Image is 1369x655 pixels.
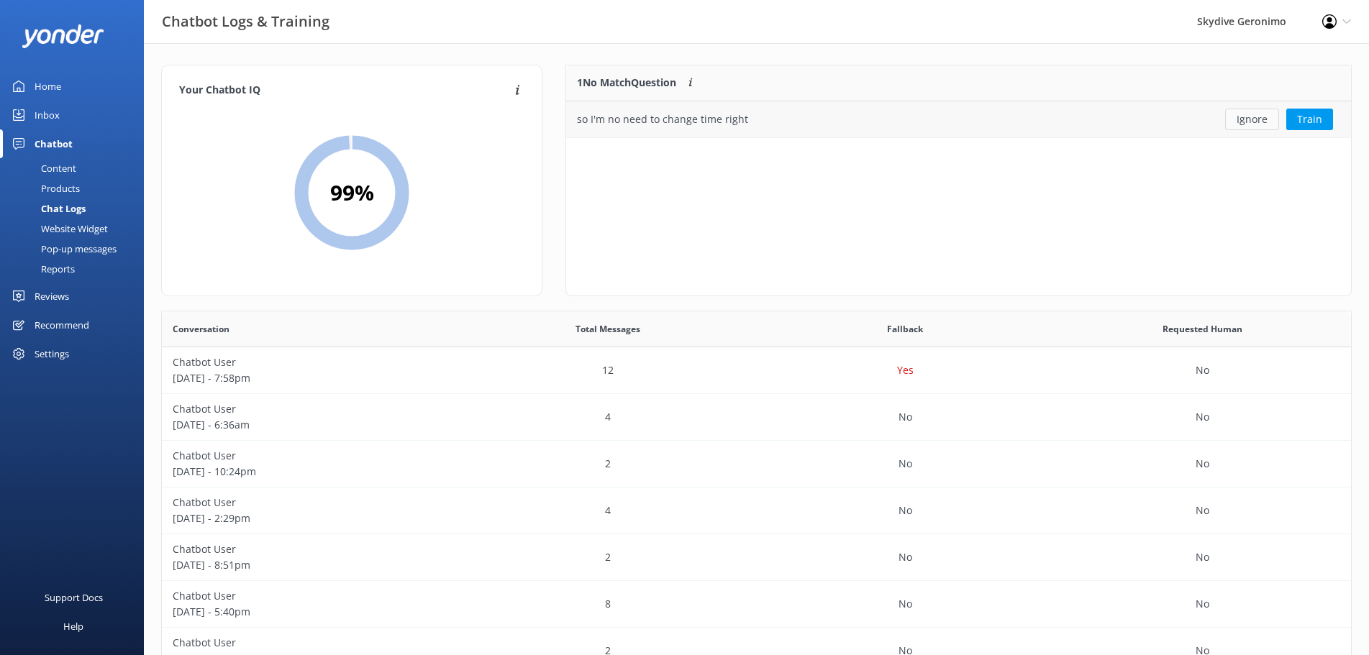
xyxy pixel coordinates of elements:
[899,549,912,565] p: No
[566,101,1351,137] div: grid
[605,503,611,518] p: 4
[605,596,611,612] p: 8
[173,464,448,480] p: [DATE] - 10:24pm
[63,612,83,641] div: Help
[22,24,104,48] img: yonder-white-logo.png
[605,409,611,425] p: 4
[173,448,448,464] p: Chatbot User
[35,101,60,129] div: Inbox
[173,541,448,557] p: Chatbot User
[605,456,611,472] p: 2
[1196,362,1209,378] p: No
[173,495,448,510] p: Chatbot User
[35,339,69,368] div: Settings
[576,322,640,336] span: Total Messages
[9,259,144,279] a: Reports
[605,549,611,565] p: 2
[162,534,1351,581] div: row
[9,239,117,259] div: Pop-up messages
[887,322,923,336] span: Fallback
[173,588,448,604] p: Chatbot User
[9,198,144,219] a: Chat Logs
[330,175,374,210] h2: 99 %
[1196,503,1209,518] p: No
[9,178,80,198] div: Products
[899,503,912,518] p: No
[899,596,912,612] p: No
[162,394,1351,441] div: row
[173,370,448,386] p: [DATE] - 7:58pm
[9,158,76,178] div: Content
[173,604,448,620] p: [DATE] - 5:40pm
[45,583,103,612] div: Support Docs
[9,239,144,259] a: Pop-up messages
[162,10,329,33] h3: Chatbot Logs & Training
[173,635,448,651] p: Chatbot User
[1196,409,1209,425] p: No
[35,72,61,101] div: Home
[35,129,73,158] div: Chatbot
[162,347,1351,394] div: row
[1196,456,1209,472] p: No
[35,282,69,311] div: Reviews
[173,354,448,370] p: Chatbot User
[577,111,748,127] div: so I'm no need to change time right
[1196,549,1209,565] p: No
[1286,109,1333,130] button: Train
[602,362,614,378] p: 12
[899,409,912,425] p: No
[1163,322,1242,336] span: Requested Human
[899,456,912,472] p: No
[566,101,1351,137] div: row
[162,487,1351,534] div: row
[897,362,914,378] p: Yes
[162,441,1351,487] div: row
[179,83,511,99] h4: Your Chatbot IQ
[9,198,86,219] div: Chat Logs
[9,219,108,239] div: Website Widget
[9,219,144,239] a: Website Widget
[9,259,75,279] div: Reports
[35,311,89,339] div: Recommend
[1225,109,1279,130] button: Ignore
[173,322,229,336] span: Conversation
[9,178,144,198] a: Products
[173,510,448,526] p: [DATE] - 2:29pm
[1196,596,1209,612] p: No
[173,401,448,417] p: Chatbot User
[173,557,448,573] p: [DATE] - 8:51pm
[9,158,144,178] a: Content
[577,75,676,91] p: 1 No Match Question
[173,417,448,433] p: [DATE] - 6:36am
[162,581,1351,628] div: row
